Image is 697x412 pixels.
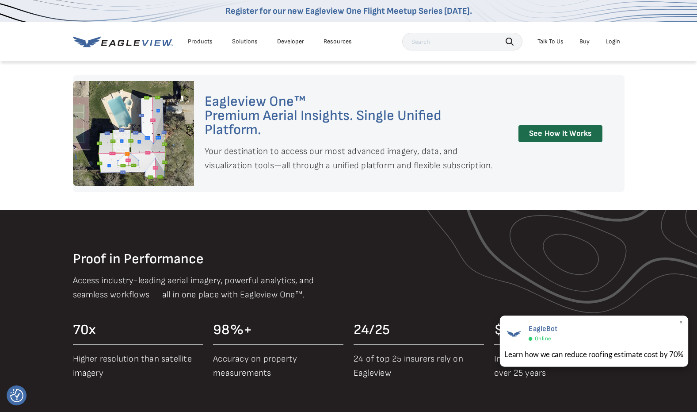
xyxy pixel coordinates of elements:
div: Talk To Us [537,38,564,46]
span: × [679,318,684,327]
div: Resources [324,38,352,46]
div: 70x [73,323,203,337]
input: Search [402,33,522,50]
a: Developer [277,38,304,46]
p: Your destination to access our most advanced imagery, data, and visualization tools—all through a... [205,144,499,173]
p: Accuracy on property measurements [213,352,343,380]
p: 24 of top 25 insurers rely on Eagleview [354,352,484,380]
span: EagleBot [528,324,557,333]
p: Access industry-leading aerial imagery, powerful analytics, and seamless workflows — all in one p... [73,273,342,302]
img: Revisit consent button [10,389,23,402]
button: Consent Preferences [10,389,23,402]
div: Login [606,38,620,46]
div: 24/25 [354,323,484,337]
div: Products [188,38,213,46]
p: Higher resolution than satellite imagery [73,352,203,380]
a: See How It Works [518,125,602,142]
a: Register for our new Eagleview One Flight Meetup Series [DATE]. [225,6,472,16]
h2: Proof in Performance [73,252,625,266]
a: Buy [579,38,590,46]
img: EagleBot [504,324,523,343]
p: In measurement report savings over 25 years [494,352,625,380]
div: $6.89bn+ [494,323,625,337]
div: Learn how we can reduce roofing estimate cost by 70% [504,349,684,360]
div: 98%+ [213,323,343,337]
span: Online [534,335,551,343]
h2: Eagleview One™ Premium Aerial Insights. Single Unified Platform. [205,95,499,137]
div: Solutions [232,38,258,46]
